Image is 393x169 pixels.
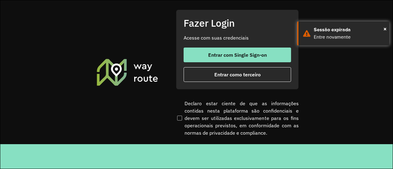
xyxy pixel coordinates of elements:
p: Acesse com suas credenciais [184,34,291,41]
button: Close [383,24,387,33]
span: × [383,24,387,33]
button: button [184,67,291,82]
div: Entre novamente [314,33,385,41]
span: Entrar como terceiro [214,72,261,77]
div: Sessão expirada [314,26,385,33]
img: Roteirizador AmbevTech [96,58,159,86]
label: Declaro estar ciente de que as informações contidas nesta plataforma são confidenciais e devem se... [176,100,299,136]
span: Entrar com Single Sign-on [208,52,267,57]
h2: Fazer Login [184,17,291,29]
button: button [184,48,291,62]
